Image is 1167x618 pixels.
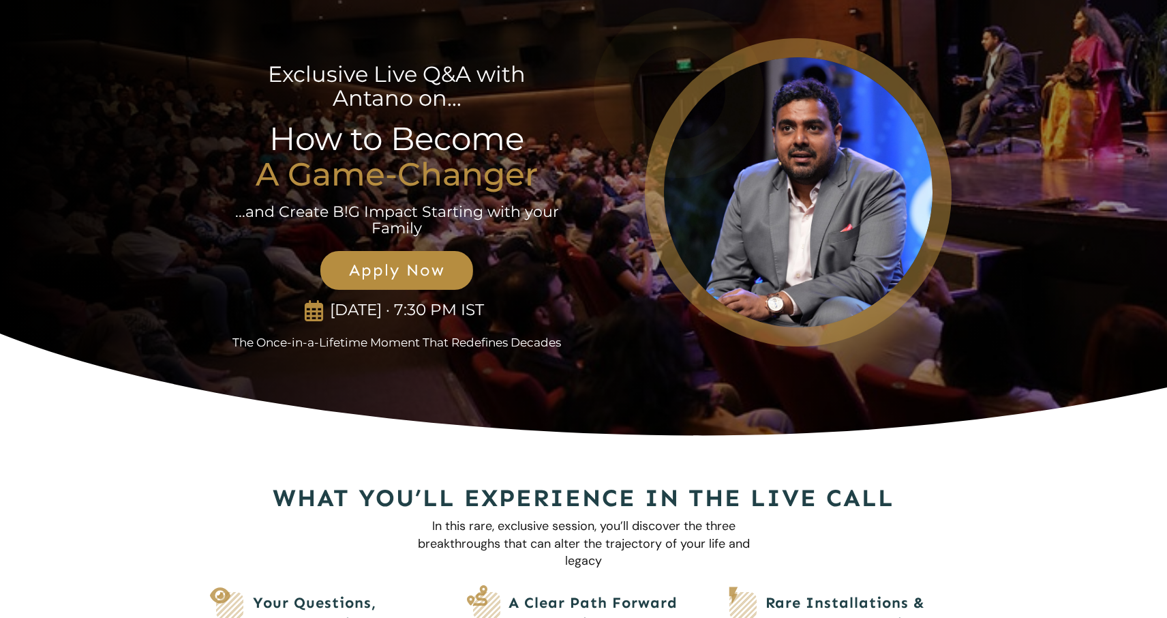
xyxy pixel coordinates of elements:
p: ...and Create B!G Impact Starting with your Family [234,204,560,237]
h2: What You’ll Experience in the Live Call [216,481,951,517]
span: Exclusive Live Q&A with Antano on... [268,61,526,111]
a: Apply Now [320,251,473,290]
strong: A Game-Changer [256,155,538,194]
p: In this rare, exclusive session, you’ll discover the three breakthroughs that can alter the traje... [414,518,753,570]
p: [DATE] · 7:30 PM IST [324,301,489,320]
p: The Once-in-a-Lifetime Moment That Redefines Decades [216,336,578,349]
span: How to Become [269,119,524,158]
span: Apply Now [335,261,458,280]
